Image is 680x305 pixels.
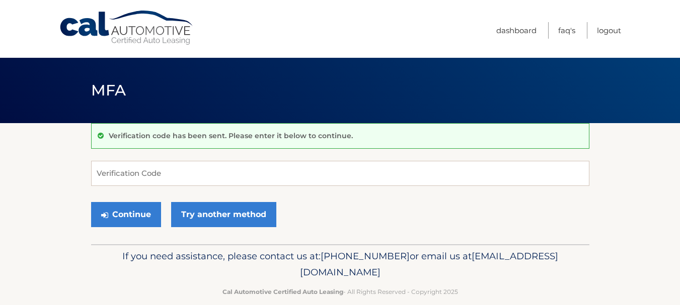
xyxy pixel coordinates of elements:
a: FAQ's [558,22,575,39]
span: [EMAIL_ADDRESS][DOMAIN_NAME] [300,250,558,278]
strong: Cal Automotive Certified Auto Leasing [222,288,343,295]
span: MFA [91,81,126,99]
p: If you need assistance, please contact us at: or email us at [98,248,583,280]
a: Try another method [171,202,276,227]
p: - All Rights Reserved - Copyright 2025 [98,286,583,297]
p: Verification code has been sent. Please enter it below to continue. [109,131,353,140]
input: Verification Code [91,161,589,186]
button: Continue [91,202,161,227]
a: Logout [597,22,621,39]
a: Dashboard [496,22,537,39]
span: [PHONE_NUMBER] [321,250,410,262]
a: Cal Automotive [59,10,195,46]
